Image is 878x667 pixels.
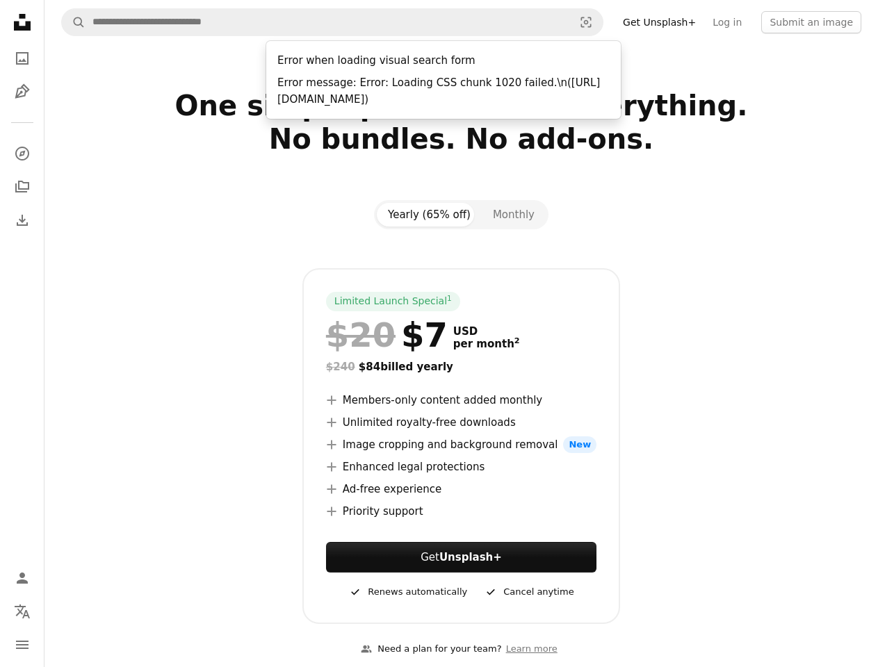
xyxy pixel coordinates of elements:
[761,11,861,33] button: Submit an image
[439,551,502,563] strong: Unsplash+
[326,436,596,453] li: Image cropping and background removal
[266,41,621,119] div: Error when loading visual search form Error message: Error: Loading CSS chunk 1020 failed.\n([URL...
[8,44,36,72] a: Photos
[615,11,704,33] a: Get Unsplash+
[326,481,596,497] li: Ad-free experience
[8,140,36,167] a: Explore
[326,414,596,431] li: Unlimited royalty-free downloads
[453,325,520,338] span: USD
[326,361,355,373] span: $240
[704,11,750,33] a: Log in
[482,203,546,227] button: Monthly
[569,9,603,35] button: Visual search
[326,317,448,353] div: $7
[61,89,861,189] h2: One simple plan unlocks everything. No bundles. No add-ons.
[512,338,523,350] a: 2
[447,294,452,302] sup: 1
[326,459,596,475] li: Enhanced legal protections
[326,542,596,573] button: GetUnsplash+
[484,584,574,600] div: Cancel anytime
[502,638,562,661] a: Learn more
[8,78,36,106] a: Illustrations
[361,642,501,657] div: Need a plan for your team?
[348,584,467,600] div: Renews automatically
[377,203,482,227] button: Yearly (65% off)
[563,436,596,453] span: New
[444,295,455,308] a: 1
[326,359,596,375] div: $84 billed yearly
[8,173,36,201] a: Collections
[8,206,36,234] a: Download History
[8,598,36,625] button: Language
[326,317,396,353] span: $20
[326,392,596,409] li: Members-only content added monthly
[8,8,36,39] a: Home — Unsplash
[62,9,86,35] button: Search Unsplash
[453,338,520,350] span: per month
[8,564,36,592] a: Log in / Sign up
[326,503,596,520] li: Priority support
[514,336,520,345] sup: 2
[61,8,603,36] form: Find visuals sitewide
[326,292,460,311] div: Limited Launch Special
[8,631,36,659] button: Menu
